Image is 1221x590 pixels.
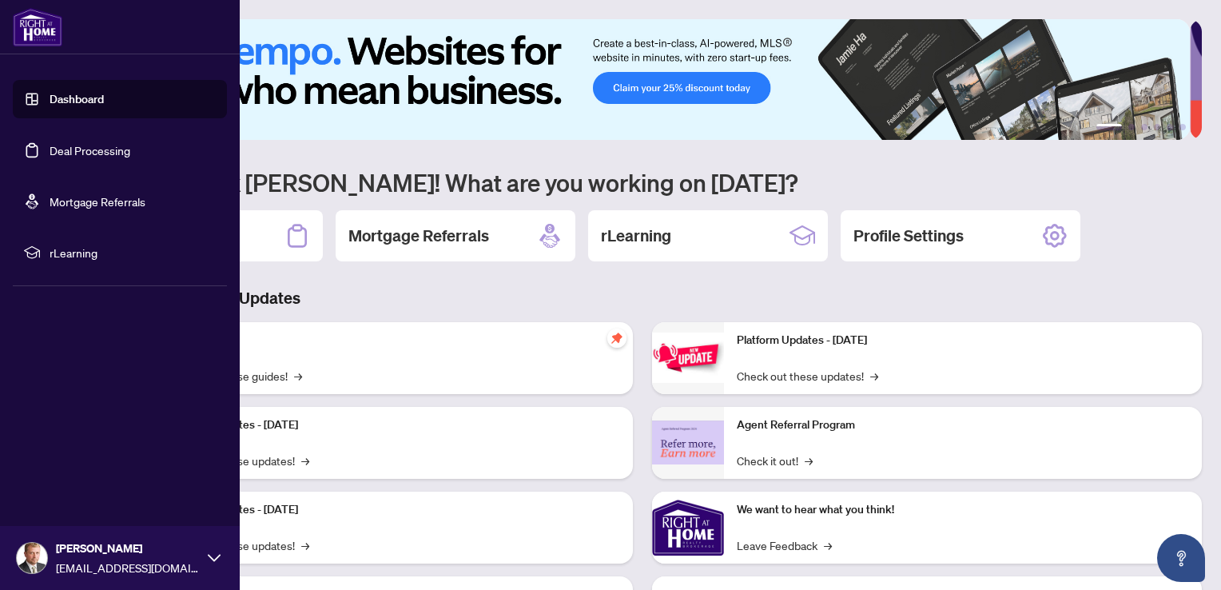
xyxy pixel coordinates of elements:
button: 1 [1096,124,1122,130]
p: Platform Updates - [DATE] [168,501,620,519]
h2: Mortgage Referrals [348,225,489,247]
a: Dashboard [50,92,104,106]
span: → [301,452,309,469]
span: → [294,367,302,385]
span: rLearning [50,244,216,261]
img: Agent Referral Program [652,421,724,464]
a: Mortgage Referrals [50,194,145,209]
button: 3 [1141,124,1147,130]
h1: Welcome back [PERSON_NAME]! What are you working on [DATE]? [83,167,1202,197]
h3: Brokerage & Industry Updates [83,287,1202,309]
p: Platform Updates - [DATE] [737,332,1189,349]
h2: rLearning [601,225,671,247]
img: Slide 0 [83,19,1190,140]
p: Platform Updates - [DATE] [168,417,620,434]
h2: Profile Settings [853,225,964,247]
a: Deal Processing [50,143,130,157]
p: Agent Referral Program [737,417,1189,434]
span: → [301,536,309,554]
button: 5 [1167,124,1173,130]
a: Check out these updates!→ [737,367,878,385]
img: Profile Icon [17,543,47,573]
button: 6 [1179,124,1186,130]
span: [EMAIL_ADDRESS][DOMAIN_NAME] [56,559,200,576]
span: pushpin [607,329,626,348]
img: Platform Updates - June 23, 2025 [652,333,724,383]
p: We want to hear what you think! [737,501,1189,519]
span: → [870,367,878,385]
button: 4 [1154,124,1160,130]
img: logo [13,8,62,46]
span: → [824,536,832,554]
a: Check it out!→ [737,452,813,469]
span: → [805,452,813,469]
a: Leave Feedback→ [737,536,832,554]
p: Self-Help [168,332,620,349]
img: We want to hear what you think! [652,492,724,564]
button: Open asap [1157,534,1205,582]
button: 2 [1128,124,1135,130]
span: [PERSON_NAME] [56,540,200,557]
